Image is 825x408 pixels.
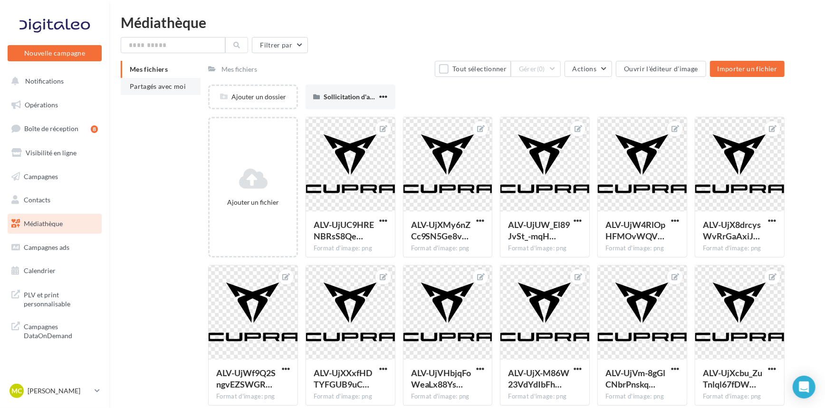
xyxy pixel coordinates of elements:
[605,244,679,253] div: Format d'image: png
[537,65,545,73] span: (0)
[6,316,104,344] a: Campagnes DataOnDemand
[24,320,98,341] span: Campagnes DataOnDemand
[703,219,761,241] span: ALV-UjX8drcysWvRrGaAxiJWJ24NyH5wAS1dXo14K2eaT838P67VrDdS
[6,143,104,163] a: Visibilité en ligne
[24,124,78,133] span: Boîte de réception
[324,93,378,101] span: Sollicitation d'avis
[511,61,561,77] button: Gérer(0)
[91,125,98,133] div: 8
[221,65,257,74] div: Mes fichiers
[435,61,511,77] button: Tout sélectionner
[314,368,372,389] span: ALV-UjXXxfHDTYFGUB9uC2zkwybXPRFrIgCBsQKWCRtGlz3gNX0TRzv1
[6,285,104,313] a: PLV et print personnalisable
[703,392,777,401] div: Format d'image: png
[6,71,100,91] button: Notifications
[411,244,485,253] div: Format d'image: png
[24,243,69,251] span: Campagnes ads
[508,368,569,389] span: ALV-UjX-M86W23VdYdIbFh0ZcRwg_LEZd6J14AyE5UjOPdO_vKaDmr9p
[314,244,387,253] div: Format d'image: png
[24,196,50,204] span: Contacts
[710,61,785,77] button: Importer un fichier
[28,386,91,396] p: [PERSON_NAME]
[11,386,22,396] span: MC
[605,392,679,401] div: Format d'image: png
[216,368,276,389] span: ALV-UjWf9Q2SngvEZSWGRX0qLvkgndS-Y08hW3ziZO_ngC9eGRouW2_6
[130,65,168,73] span: Mes fichiers
[718,65,777,73] span: Importer un fichier
[6,118,104,139] a: Boîte de réception8
[703,368,762,389] span: ALV-UjXcbu_ZuTnlql67fDWi3P4EbRaYVlbA1iCdQlVH6SjnwIXZNgiu
[252,37,308,53] button: Filtrer par
[25,77,64,85] span: Notifications
[411,392,485,401] div: Format d'image: png
[26,149,77,157] span: Visibilité en ligne
[25,101,58,109] span: Opérations
[24,266,56,275] span: Calendrier
[210,92,297,102] div: Ajouter un dossier
[508,392,582,401] div: Format d'image: png
[314,392,387,401] div: Format d'image: png
[6,261,104,281] a: Calendrier
[605,219,665,241] span: ALV-UjW4RlOpHFMOvWQVwQxldDESqRxZuqKo4IcVcdHpd67xjZ0Oa6Ce
[411,219,471,241] span: ALV-UjXMy6nZCc9SN5Ge8vbJjqqlMVhRfucYwga5nDwmlBR6Vmf8ywYe
[6,167,104,187] a: Campagnes
[793,376,815,399] div: Open Intercom Messenger
[616,61,706,77] button: Ouvrir l'éditeur d'image
[213,198,293,207] div: Ajouter un fichier
[8,45,102,61] button: Nouvelle campagne
[121,15,814,29] div: Médiathèque
[6,214,104,234] a: Médiathèque
[6,190,104,210] a: Contacts
[24,219,63,228] span: Médiathèque
[24,172,58,180] span: Campagnes
[573,65,596,73] span: Actions
[703,244,777,253] div: Format d'image: png
[6,95,104,115] a: Opérations
[605,368,665,389] span: ALV-UjVm-8gGlCNbrPnskq_2neLiVIWJNiT0kpjUa8eiAqQa-62NbPZx
[565,61,612,77] button: Actions
[130,82,186,90] span: Partagés avec moi
[6,237,104,257] a: Campagnes ads
[314,219,374,241] span: ALV-UjUC9HRENBRsS8QemNpmhSxiM2O78fIFMwFuV1JhCicOQDFx7ceD
[411,368,471,389] span: ALV-UjVHbjqFoWeaLx88YsQnAyFAryDUmk9ejB-SqoaXlEXYYaqdri2W
[508,244,582,253] div: Format d'image: png
[508,219,570,241] span: ALV-UjUW_El89JvSt_-mqHoV98EvC7ROCsxz7Wbs4yUjBIawrqEVPRY5
[24,288,98,309] span: PLV et print personnalisable
[8,382,102,400] a: MC [PERSON_NAME]
[216,392,290,401] div: Format d'image: png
